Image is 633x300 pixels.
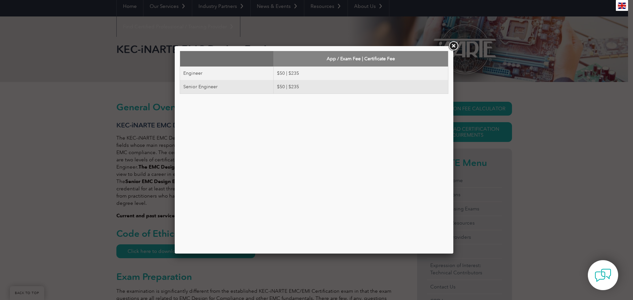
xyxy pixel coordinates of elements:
td: $50 | $235 [273,80,448,94]
td: Engineer [180,67,274,80]
img: en [618,3,626,9]
img: contact-chat.png [595,267,611,284]
a: Close [447,40,459,52]
td: $50 | $235 [273,67,448,80]
td: Senior Engineer [180,80,274,94]
th: App / Exam Fee | Certificate Fee [273,51,448,67]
